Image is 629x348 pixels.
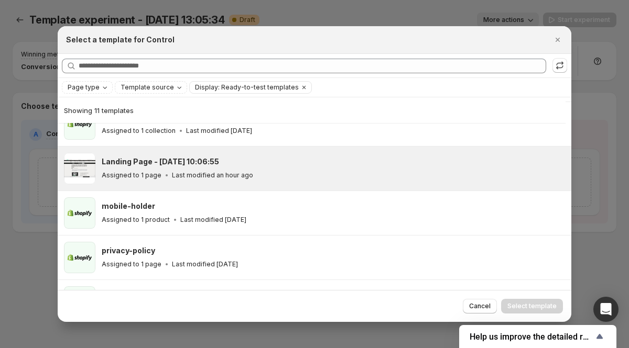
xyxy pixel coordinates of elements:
[172,260,238,268] p: Last modified [DATE]
[102,216,170,224] p: Assigned to 1 product
[64,106,134,115] span: Showing 11 templates
[593,297,619,322] div: Open Intercom Messenger
[121,83,174,92] span: Template source
[180,216,246,224] p: Last modified [DATE]
[66,35,175,45] h2: Select a template for Control
[172,171,253,179] p: Last modified an hour ago
[195,83,299,92] span: Display: Ready-to-test templates
[463,299,497,313] button: Cancel
[68,83,100,92] span: Page type
[186,127,252,135] p: Last modified [DATE]
[102,245,155,256] h3: privacy-policy
[62,82,112,93] button: Page type
[102,171,161,179] p: Assigned to 1 page
[470,332,593,342] span: Help us improve the detailed report for A/B campaigns
[102,156,219,167] h3: Landing Page - [DATE] 10:06:55
[299,82,309,93] button: Clear
[115,82,187,93] button: Template source
[64,197,95,229] img: mobile-holder
[64,242,95,273] img: privacy-policy
[550,32,565,47] button: Close
[469,302,491,310] span: Cancel
[102,260,161,268] p: Assigned to 1 page
[470,330,606,343] button: Show survey - Help us improve the detailed report for A/B campaigns
[102,201,155,211] h3: mobile-holder
[64,286,95,318] img: var-vision
[102,127,176,135] p: Assigned to 1 collection
[190,82,299,93] button: Display: Ready-to-test templates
